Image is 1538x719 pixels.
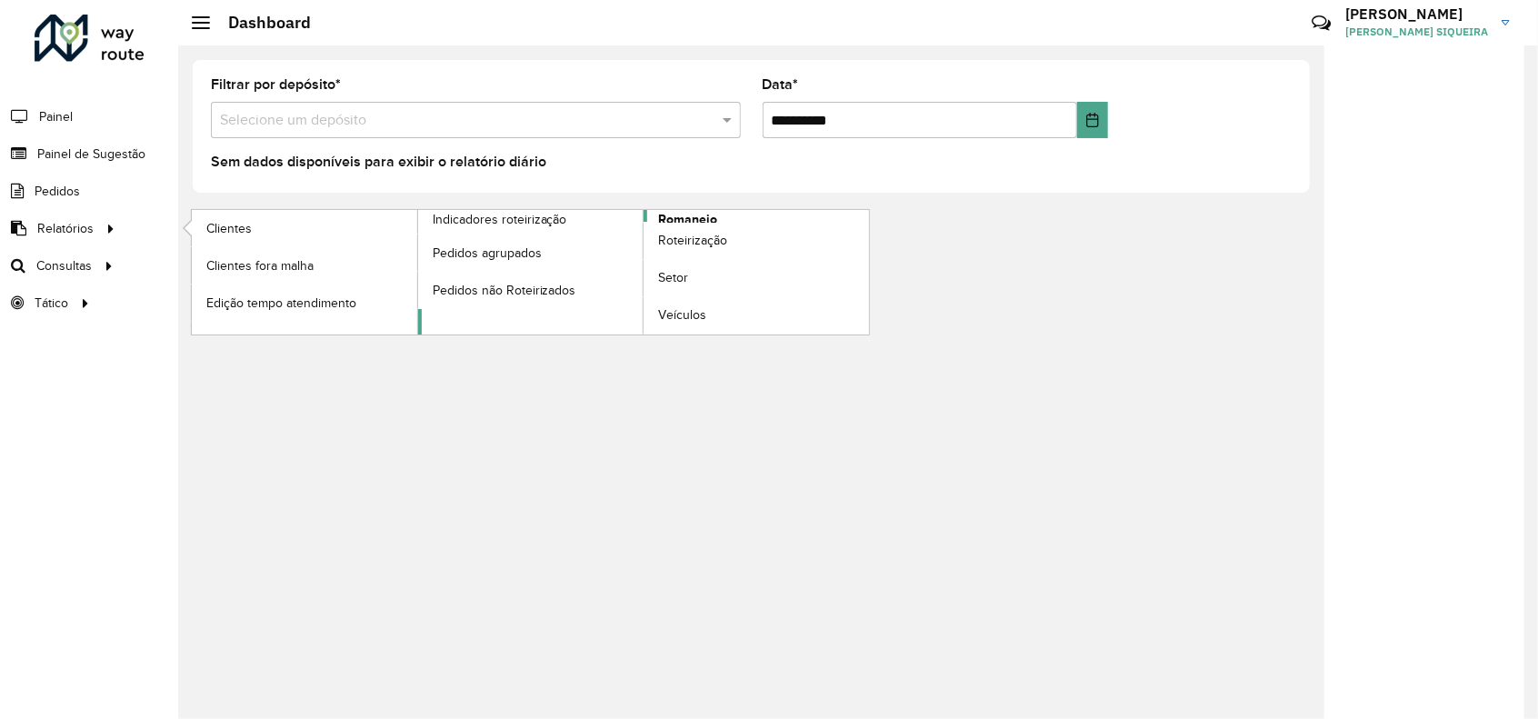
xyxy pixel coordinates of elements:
[206,219,252,238] span: Clientes
[433,281,576,300] span: Pedidos não Roteirizados
[192,285,417,321] a: Edição tempo atendimento
[418,210,870,335] a: Romaneio
[35,294,68,313] span: Tático
[418,272,644,308] a: Pedidos não Roteirizados
[433,244,542,263] span: Pedidos agrupados
[192,210,644,335] a: Indicadores roteirização
[192,247,417,284] a: Clientes fora malha
[658,231,727,250] span: Roteirização
[210,13,311,33] h2: Dashboard
[644,223,869,259] a: Roteirização
[1345,5,1488,23] h3: [PERSON_NAME]
[206,256,314,275] span: Clientes fora malha
[39,107,73,126] span: Painel
[1094,5,1284,55] div: Críticas? Dúvidas? Elogios? Sugestões? Entre em contato conosco!
[211,74,341,95] label: Filtrar por depósito
[658,210,717,229] span: Romaneio
[658,305,706,325] span: Veículos
[1345,24,1488,40] span: [PERSON_NAME] SIQUEIRA
[658,268,688,287] span: Setor
[644,260,869,296] a: Setor
[644,297,869,334] a: Veículos
[1077,102,1108,138] button: Choose Date
[37,219,94,238] span: Relatórios
[192,210,417,246] a: Clientes
[36,256,92,275] span: Consultas
[763,74,799,95] label: Data
[418,235,644,271] a: Pedidos agrupados
[211,151,546,173] label: Sem dados disponíveis para exibir o relatório diário
[206,294,356,313] span: Edição tempo atendimento
[433,210,567,229] span: Indicadores roteirização
[1302,4,1341,43] a: Contato Rápido
[37,145,145,164] span: Painel de Sugestão
[35,182,80,201] span: Pedidos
